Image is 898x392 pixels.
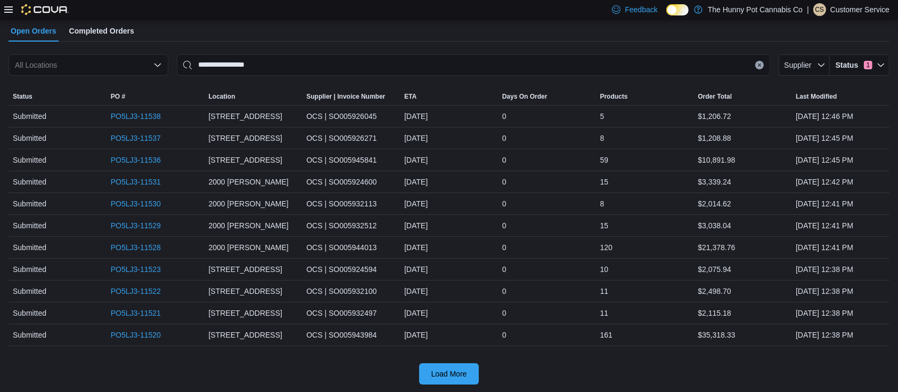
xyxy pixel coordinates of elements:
span: Completed Orders [69,20,134,42]
span: [STREET_ADDRESS] [209,329,282,341]
div: [DATE] 12:45 PM [791,127,889,149]
span: 15 [600,175,609,188]
div: [DATE] 12:38 PM [791,324,889,346]
span: Supplier | Invoice Number [306,92,385,101]
button: PO # [107,88,205,105]
span: Status [834,60,860,70]
span: 0 [502,241,507,254]
a: PO5LJ3-11537 [111,132,161,145]
a: PO5LJ3-11521 [111,307,161,319]
span: Submitted [13,241,46,254]
a: PO5LJ3-11528 [111,241,161,254]
div: OCS | SO005932512 [302,215,400,236]
button: ETA [400,88,498,105]
span: Status [13,92,32,101]
span: 0 [502,219,507,232]
div: [DATE] 12:38 PM [791,302,889,324]
span: [STREET_ADDRESS] [209,263,282,276]
div: [DATE] [400,237,498,258]
span: Open Orders [11,20,56,42]
div: [DATE] [400,127,498,149]
span: 0 [502,197,507,210]
div: $3,339.24 [693,171,791,193]
button: Order Total [693,88,791,105]
div: [DATE] [400,193,498,214]
div: $21,378.76 [693,237,791,258]
span: 11 [600,285,609,298]
button: Status [9,88,107,105]
div: [DATE] [400,149,498,171]
span: 5 [600,110,605,123]
div: [DATE] [400,324,498,346]
span: 0 [502,263,507,276]
div: $1,208.88 [693,127,791,149]
span: Products [600,92,628,101]
div: $10,891.98 [693,149,791,171]
span: [STREET_ADDRESS] [209,285,282,298]
span: 10 [600,263,609,276]
div: [DATE] 12:46 PM [791,106,889,127]
span: Submitted [13,329,46,341]
div: $35,318.33 [693,324,791,346]
div: $2,075.94 [693,259,791,280]
span: Submitted [13,285,46,298]
span: Last Modified [796,92,837,101]
span: Supplier [784,61,811,69]
div: [DATE] [400,215,498,236]
button: Supplier [779,54,830,76]
a: PO5LJ3-11522 [111,285,161,298]
span: Days On Order [502,92,548,101]
span: 161 [600,329,613,341]
button: Supplier | Invoice Number [302,88,400,105]
a: PO5LJ3-11538 [111,110,161,123]
button: Last Modified [791,88,889,105]
span: [STREET_ADDRESS] [209,307,282,319]
a: PO5LJ3-11520 [111,329,161,341]
div: [DATE] 12:41 PM [791,237,889,258]
span: [STREET_ADDRESS] [209,110,282,123]
span: 0 [502,175,507,188]
div: [DATE] [400,281,498,302]
div: [DATE] [400,302,498,324]
div: OCS | SO005926271 [302,127,400,149]
button: Load More [419,363,479,385]
span: Location [209,92,235,101]
div: OCS | SO005944013 [302,237,400,258]
div: Customer Service [813,3,826,16]
a: PO5LJ3-11529 [111,219,161,232]
p: | [807,3,809,16]
input: This is a search bar. After typing your query, hit enter to filter the results lower in the page. [177,54,770,76]
span: 11 [600,307,609,319]
div: [DATE] [400,259,498,280]
div: [DATE] 12:38 PM [791,281,889,302]
div: [DATE] [400,106,498,127]
button: Products [596,88,694,105]
div: $2,115.18 [693,302,791,324]
span: 15 [600,219,609,232]
span: 8 [600,197,605,210]
span: Submitted [13,175,46,188]
span: ETA [404,92,417,101]
span: 0 [502,307,507,319]
span: 2000 [PERSON_NAME] [209,197,289,210]
span: Submitted [13,110,46,123]
span: 0 [502,285,507,298]
p: Customer Service [830,3,889,16]
span: CS [815,3,824,16]
span: 8 [600,132,605,145]
a: PO5LJ3-11536 [111,154,161,166]
span: 2000 [PERSON_NAME] [209,219,289,232]
span: Submitted [13,219,46,232]
span: 0 [502,110,507,123]
button: Location [205,88,303,105]
img: Cova [21,4,69,15]
button: Days On Order [498,88,596,105]
button: Status1 active filters [830,54,889,76]
span: [STREET_ADDRESS] [209,154,282,166]
div: $3,038.04 [693,215,791,236]
div: OCS | SO005932113 [302,193,400,214]
div: [DATE] 12:38 PM [791,259,889,280]
span: Order Total [698,92,732,101]
span: 1 active filters [864,61,872,69]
